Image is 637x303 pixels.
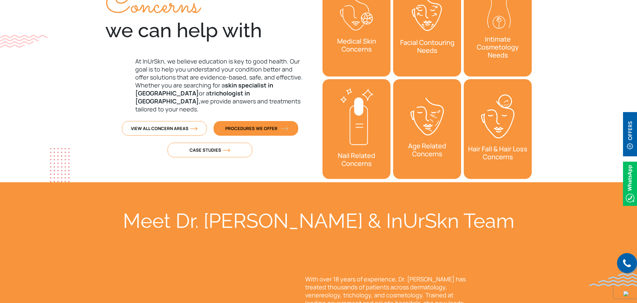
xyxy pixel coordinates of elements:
div: 1 / 2 [464,79,532,179]
h3: Hair Fall & Hair Loss Concerns [464,142,532,164]
img: orange-arrow [190,127,198,131]
img: Nail-Related-Conditions [340,88,373,145]
h3: Age Related Concerns [393,139,461,161]
img: Whatsappicon [623,162,637,206]
img: Age-Related-Concerns [410,98,444,135]
p: At InUrSkn, we believe education is key to good health. Our goal is to help you understand your c... [105,57,315,113]
img: orange-arrow [223,148,230,152]
a: Case Studiesorange-arrow [168,143,252,157]
div: Meet Dr. [PERSON_NAME] & InUrSkn Team [105,209,532,233]
img: dotes1 [50,148,70,182]
div: 1 / 2 [322,79,390,179]
a: View All Concern Areasorange-arrow [122,121,207,136]
div: 1 / 2 [393,79,461,179]
span: View All Concern Areas [131,125,198,131]
a: Whatsappicon [623,179,637,187]
span: Case Studies [190,147,230,153]
h3: Nail Related Concerns [322,148,390,171]
h3: Medical Skin Concerns [322,34,390,57]
img: up-blue-arrow.svg [623,291,629,296]
h3: Intimate Cosmetology Needs [464,32,532,63]
a: Nail Related Concerns [322,79,390,179]
strong: trichologist in [GEOGRAPHIC_DATA], [135,89,250,105]
a: Age Related Concerns [393,79,461,179]
img: Hair-Fall-&-Hair-Loss-Concerns-icon1 [481,94,514,138]
img: orange-arrow [281,127,288,131]
h3: Facial Contouring Needs [393,35,461,58]
a: Hair Fall & Hair Loss Concerns [464,79,532,179]
img: bluewave [589,273,637,286]
a: Procedures We Offerorange-arrow [214,121,298,136]
strong: skin specialist in [GEOGRAPHIC_DATA] [135,81,273,97]
img: offerBt [623,112,637,156]
span: Procedures We Offer [225,125,287,131]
